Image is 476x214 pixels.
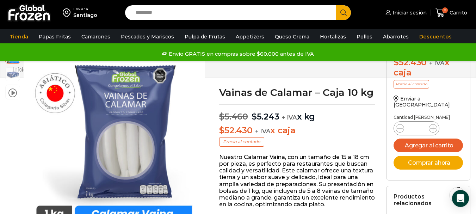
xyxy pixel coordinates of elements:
span: + IVA [429,60,445,67]
span: $ [219,111,224,122]
span: $ [252,111,257,122]
h2: Productos relacionados [394,193,463,207]
span: 0 [442,7,448,13]
a: Enviar a [GEOGRAPHIC_DATA] [394,96,450,108]
a: Appetizers [232,30,268,43]
span: Carrito [448,9,467,16]
a: Papas Fritas [35,30,74,43]
a: Pescados y Mariscos [117,30,178,43]
a: Descuentos [416,30,455,43]
button: Agregar al carrito [394,139,463,152]
a: 0 Carrito [434,5,469,21]
span: $ [394,57,399,67]
span: + IVA [282,114,297,121]
img: address-field-icon.svg [63,7,73,19]
bdi: 5.243 [252,111,279,122]
bdi: 52.430 [219,125,252,135]
a: Pollos [353,30,376,43]
p: Nuestro Calamar Vaina, con un tamaño de 15 a 18 cm por pieza, es perfecto para restaurantes que b... [219,154,375,208]
p: x kg [219,104,375,122]
p: Precio al contado [394,80,429,88]
span: $ [219,125,224,135]
input: Product quantity [410,123,423,133]
p: x caja [219,126,375,136]
button: Comprar ahora [394,156,463,170]
h1: Vainas de Calamar – Caja 10 kg [219,87,375,97]
a: Tienda [6,30,32,43]
a: Pulpa de Frutas [181,30,229,43]
a: Camarones [78,30,114,43]
bdi: 5.460 [219,111,248,122]
div: Enviar a [73,7,97,12]
div: Santiago [73,12,97,19]
span: 3_Calamar Vaina-Editar [6,68,20,82]
button: Search button [336,5,351,20]
a: Abarrotes [379,30,412,43]
bdi: 52.430 [394,57,427,67]
p: Cantidad [PERSON_NAME] [394,115,463,120]
div: x caja [394,57,463,78]
a: Hortalizas [316,30,350,43]
a: Iniciar sesión [384,6,427,20]
span: + IVA [255,128,271,135]
span: Iniciar sesión [391,9,427,16]
p: Precio al contado [219,137,264,146]
div: Open Intercom Messenger [452,190,469,207]
a: Queso Crema [271,30,313,43]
